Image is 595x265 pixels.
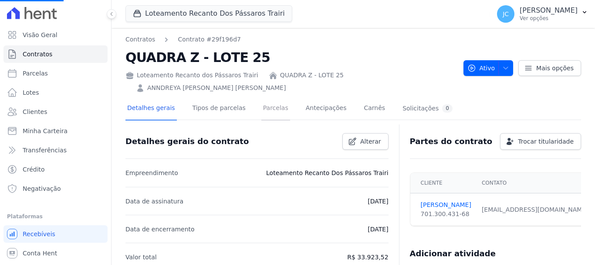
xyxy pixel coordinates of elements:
button: Loteamento Recanto Dos Pássaros Trairi [125,5,292,22]
p: [PERSON_NAME] [520,6,578,15]
div: [EMAIL_ADDRESS][DOMAIN_NAME] [482,205,588,214]
a: Trocar titularidade [500,133,581,150]
a: Antecipações [304,97,348,120]
span: Visão Geral [23,31,57,39]
span: JC [503,11,509,17]
p: [DATE] [368,196,388,206]
a: Carnês [362,97,387,120]
div: 701.300.431-68 [421,210,471,219]
h2: QUADRA Z - LOTE 25 [125,48,456,67]
p: R$ 33.923,52 [347,252,388,262]
a: Parcelas [261,97,290,120]
a: Transferências [3,141,108,159]
p: Valor total [125,252,157,262]
a: Contratos [3,45,108,63]
h3: Detalhes gerais do contrato [125,136,249,147]
span: Ativo [467,60,495,76]
a: Crédito [3,161,108,178]
span: Negativação [23,184,61,193]
span: Parcelas [23,69,48,78]
nav: Breadcrumb [125,35,241,44]
p: Loteamento Recanto Dos Pássaros Trairi [266,168,389,178]
a: QUADRA Z - LOTE 25 [280,71,344,80]
span: Transferências [23,146,67,155]
div: 0 [442,104,453,113]
h3: Adicionar atividade [410,248,496,259]
span: Alterar [360,137,381,146]
a: Clientes [3,103,108,120]
th: Contato [477,173,594,193]
a: Mais opções [518,60,581,76]
button: Ativo [463,60,514,76]
span: Recebíveis [23,230,55,238]
nav: Breadcrumb [125,35,456,44]
a: Contrato #29f196d7 [178,35,241,44]
p: Empreendimento [125,168,178,178]
th: Cliente [410,173,477,193]
a: Contratos [125,35,155,44]
div: Plataformas [7,211,104,222]
span: Trocar titularidade [518,137,574,146]
a: Recebíveis [3,225,108,243]
p: [DATE] [368,224,388,234]
a: ANNDREYA [PERSON_NAME] [PERSON_NAME] [147,83,286,93]
div: Solicitações [402,104,453,113]
h3: Partes do contrato [410,136,493,147]
a: Lotes [3,84,108,101]
p: Ver opções [520,15,578,22]
span: Crédito [23,165,45,174]
span: Contratos [23,50,52,59]
a: Parcelas [3,65,108,82]
button: JC [PERSON_NAME] Ver opções [490,2,595,26]
p: Data de assinatura [125,196,183,206]
a: Minha Carteira [3,122,108,140]
a: Solicitações0 [401,97,454,120]
a: Tipos de parcelas [191,97,247,120]
a: [PERSON_NAME] [421,200,471,210]
span: Mais opções [536,64,574,72]
span: Minha Carteira [23,127,68,135]
div: Loteamento Recanto dos Pássaros Trairi [125,71,258,80]
a: Alterar [342,133,389,150]
a: Detalhes gerais [125,97,177,120]
span: Conta Hent [23,249,57,258]
a: Conta Hent [3,244,108,262]
p: Data de encerramento [125,224,195,234]
span: Lotes [23,88,39,97]
span: Clientes [23,107,47,116]
a: Negativação [3,180,108,197]
a: Visão Geral [3,26,108,44]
